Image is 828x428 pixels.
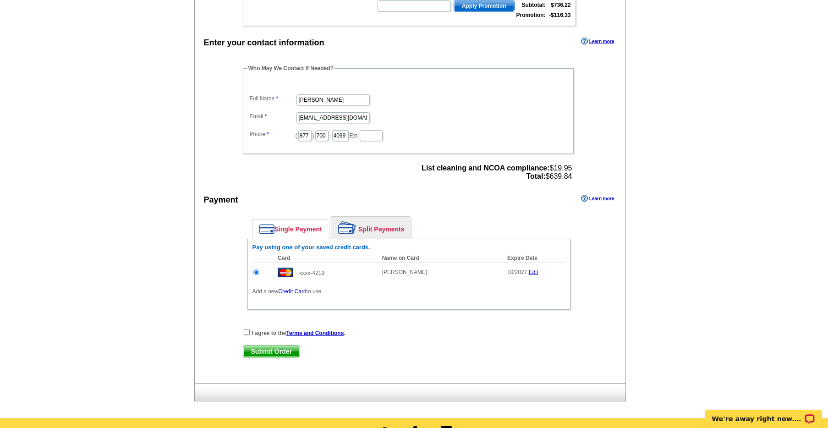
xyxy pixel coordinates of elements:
strong: I agree to the . [252,330,345,336]
img: single-payment.png [259,224,274,234]
a: Credit Card [278,288,306,295]
th: Name on Card [378,253,503,263]
p: Add a new to use [252,287,565,296]
dd: ( ) - Ext. [247,128,569,142]
a: Edit [529,269,538,275]
strong: Promotion: [516,12,546,18]
strong: Total: [526,172,545,180]
h6: Pay using one of your saved credit cards. [252,244,565,251]
legend: Who May We Contact If Needed? [247,64,334,72]
label: Phone [250,130,296,138]
strong: List cleaning and NCOA compliance: [422,164,549,172]
span: Apply Promotion [454,0,514,11]
span: Submit Order [243,346,300,357]
a: Single Payment [252,219,329,239]
a: Split Payments [331,217,411,239]
strong: Subtotal: [522,2,546,8]
span: 10/2027 [507,269,527,275]
div: Payment [204,194,238,206]
img: split-payment.png [338,221,356,234]
img: mast.gif [278,268,293,277]
a: Learn more [581,195,614,202]
a: Learn more [581,38,614,45]
a: Terms and Conditions [286,330,344,336]
span: $19.95 $639.84 [422,164,572,181]
span: [PERSON_NAME] [382,269,428,275]
strong: -$116.33 [549,12,570,18]
label: Email [250,112,296,121]
label: Full Name [250,94,296,103]
iframe: LiveChat chat widget [699,399,828,428]
th: Expire Date [503,253,565,263]
span: xxxx-4219 [299,270,324,276]
div: Enter your contact information [204,37,324,49]
strong: $736.22 [551,2,570,8]
th: Card [273,253,378,263]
